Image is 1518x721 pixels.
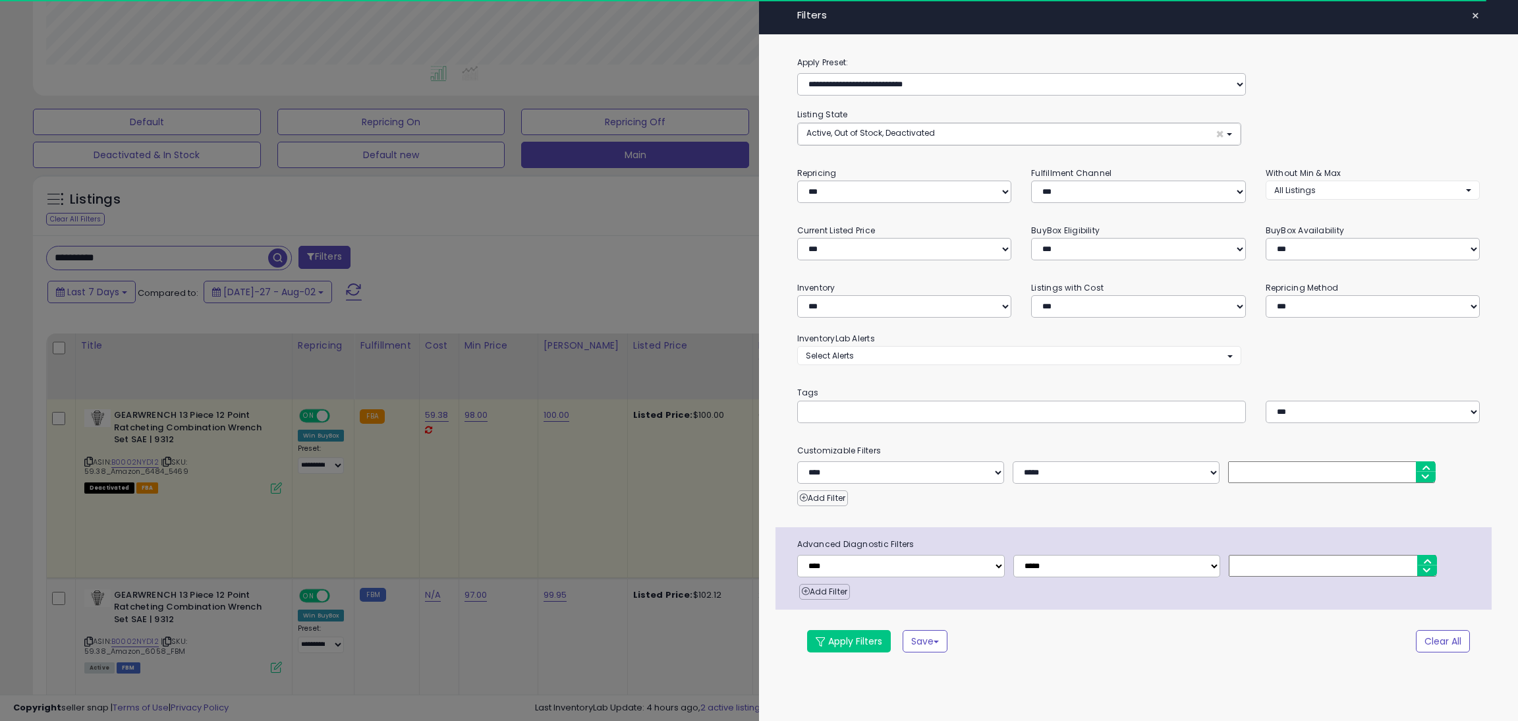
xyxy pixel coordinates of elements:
[787,537,1492,552] span: Advanced Diagnostic Filters
[1274,185,1316,196] span: All Listings
[797,10,1480,21] h4: Filters
[1216,127,1224,141] span: ×
[1266,167,1341,179] small: Without Min & Max
[797,225,875,236] small: Current Listed Price
[1471,7,1480,25] span: ×
[797,282,835,293] small: Inventory
[797,167,837,179] small: Repricing
[1266,181,1480,200] button: All Listings
[798,123,1241,145] button: Active, Out of Stock, Deactivated ×
[806,350,854,361] span: Select Alerts
[807,630,891,652] button: Apply Filters
[806,127,935,138] span: Active, Out of Stock, Deactivated
[1466,7,1485,25] button: ×
[903,630,947,652] button: Save
[797,346,1241,365] button: Select Alerts
[787,386,1490,400] small: Tags
[1031,167,1111,179] small: Fulfillment Channel
[799,584,850,600] button: Add Filter
[1266,282,1339,293] small: Repricing Method
[1031,282,1104,293] small: Listings with Cost
[1031,225,1100,236] small: BuyBox Eligibility
[1266,225,1344,236] small: BuyBox Availability
[787,444,1490,458] small: Customizable Filters
[797,490,848,506] button: Add Filter
[797,109,848,120] small: Listing State
[787,55,1490,70] label: Apply Preset:
[1416,630,1470,652] button: Clear All
[797,333,875,344] small: InventoryLab Alerts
